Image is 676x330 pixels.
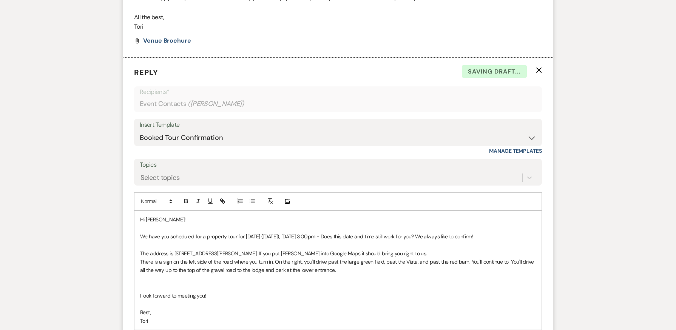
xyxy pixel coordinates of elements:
label: Topics [140,160,536,170]
div: Event Contacts [140,97,536,111]
span: Reply [134,68,158,77]
div: Select topics [140,173,180,183]
p: We have you scheduled for a property tour for [DATE] ([DATE]), [DATE] 3:00pm - Does this date and... [140,232,536,241]
a: Venue Brochure [143,38,191,44]
span: Venue Brochure [143,37,191,45]
p: Recipients* [140,87,536,97]
p: Tori [134,22,542,32]
a: Manage Templates [489,147,542,154]
div: Insert Template [140,120,536,130]
p: There is a sign on the left side of the road where you turn in. On the right, you'll drive past t... [140,258,536,275]
span: Saving draft... [462,65,527,78]
p: The address is [STREET_ADDRESS][PERSON_NAME]. If you put [PERSON_NAME] into Google Maps it should... [140,249,536,258]
p: I look forward to meeting you! [140,292,536,300]
p: All the best, [134,12,542,22]
p: Best, [140,308,536,316]
p: Hi [PERSON_NAME]! [140,215,536,224]
span: ( [PERSON_NAME] ) [188,99,244,109]
p: Tori [140,317,536,325]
